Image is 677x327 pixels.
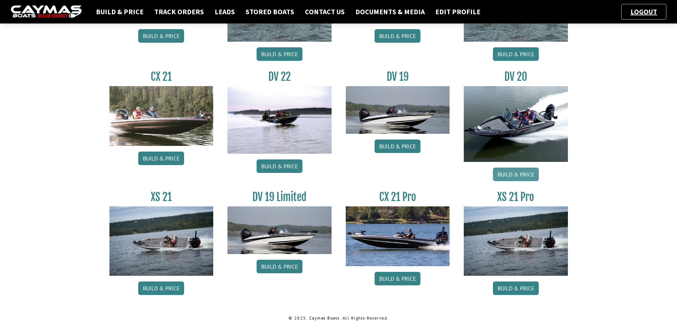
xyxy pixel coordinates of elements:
img: DV22_original_motor_cropped_for_caymas_connect.jpg [227,86,332,154]
img: CX-21Pro_thumbnail.jpg [346,206,450,266]
img: caymas-dealer-connect-2ed40d3bc7270c1d8d7ffb4b79bf05adc795679939227970def78ec6f6c03838.gif [11,5,82,19]
h3: CX 21 [109,70,214,83]
a: Documents & Media [352,7,428,16]
a: Build & Price [257,159,302,173]
a: Build & Price [92,7,147,16]
a: Build & Price [375,272,420,285]
h3: DV 19 [346,70,450,83]
h3: XS 21 Pro [464,190,568,204]
img: DV_20_from_website_for_caymas_connect.png [464,86,568,162]
h3: XS 21 [109,190,214,204]
a: Stored Boats [242,7,298,16]
img: dv-19-ban_from_website_for_caymas_connect.png [346,86,450,134]
img: XS_21_thumbnail.jpg [109,206,214,276]
a: Build & Price [375,29,420,43]
a: Build & Price [257,260,302,273]
a: Build & Price [493,168,539,181]
p: © 2025. Caymas Boats. All Rights Reserved. [109,315,568,321]
a: Build & Price [493,47,539,61]
img: dv-19-ban_from_website_for_caymas_connect.png [227,206,332,254]
img: XS_21_thumbnail.jpg [464,206,568,276]
h3: DV 19 Limited [227,190,332,204]
a: Build & Price [257,47,302,61]
a: Edit Profile [432,7,484,16]
a: Logout [627,7,661,16]
a: Build & Price [138,29,184,43]
a: Build & Price [493,281,539,295]
a: Track Orders [151,7,208,16]
a: Contact Us [301,7,348,16]
a: Build & Price [138,152,184,165]
h3: DV 20 [464,70,568,83]
a: Leads [211,7,238,16]
a: Build & Price [138,281,184,295]
h3: CX 21 Pro [346,190,450,204]
h3: DV 22 [227,70,332,83]
a: Build & Price [375,139,420,153]
img: CX21_thumb.jpg [109,86,214,146]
